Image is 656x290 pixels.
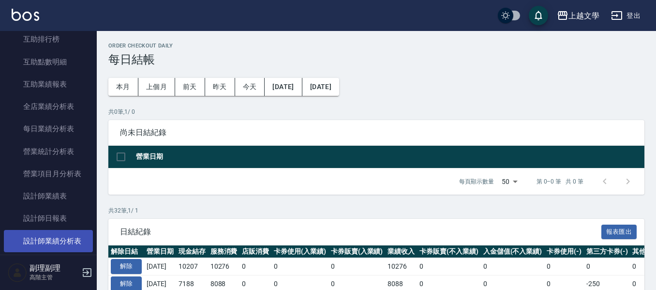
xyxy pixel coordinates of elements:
a: 設計師日報表 [4,207,93,229]
img: Person [8,263,27,282]
td: 0 [584,258,630,275]
button: 解除 [111,259,142,274]
td: 0 [481,258,545,275]
td: 0 [417,258,481,275]
button: 昨天 [205,78,235,96]
th: 服務消費 [208,245,240,258]
td: [DATE] [144,258,176,275]
a: 全店業績分析表 [4,95,93,118]
a: 每日業績分析表 [4,118,93,140]
th: 卡券使用(入業績) [271,245,328,258]
button: save [529,6,548,25]
td: 0 [239,258,271,275]
th: 店販消費 [239,245,271,258]
p: 每頁顯示數量 [459,177,494,186]
th: 卡券販賣(不入業績) [417,245,481,258]
a: 設計師業績月報表 [4,252,93,275]
th: 入金儲值(不入業績) [481,245,545,258]
a: 互助排行榜 [4,28,93,50]
th: 業績收入 [385,245,417,258]
th: 現金結存 [176,245,208,258]
button: [DATE] [302,78,339,96]
h3: 每日結帳 [108,53,644,66]
td: 0 [328,258,386,275]
td: 0 [544,258,584,275]
a: 設計師業績表 [4,185,93,207]
td: 10276 [385,258,417,275]
div: 50 [498,168,521,195]
td: 10276 [208,258,240,275]
p: 共 32 筆, 1 / 1 [108,206,644,215]
button: 前天 [175,78,205,96]
a: 設計師業績分析表 [4,230,93,252]
h5: 副理副理 [30,263,79,273]
th: 第三方卡券(-) [584,245,630,258]
p: 共 0 筆, 1 / 0 [108,107,644,116]
th: 卡券販賣(入業績) [328,245,386,258]
td: 0 [271,258,328,275]
th: 解除日結 [108,245,144,258]
span: 日結紀錄 [120,227,601,237]
button: 上越文學 [553,6,603,26]
td: 10207 [176,258,208,275]
button: 本月 [108,78,138,96]
div: 上越文學 [568,10,599,22]
span: 尚未日結紀錄 [120,128,633,137]
a: 營業統計分析表 [4,140,93,163]
h2: Order checkout daily [108,43,644,49]
th: 卡券使用(-) [544,245,584,258]
a: 互助業績報表 [4,73,93,95]
a: 報表匯出 [601,227,637,236]
p: 高階主管 [30,273,79,282]
button: 上個月 [138,78,175,96]
th: 營業日期 [144,245,176,258]
button: 今天 [235,78,265,96]
p: 第 0–0 筆 共 0 筆 [537,177,583,186]
th: 營業日期 [134,146,644,168]
button: 登出 [607,7,644,25]
button: 報表匯出 [601,225,637,240]
img: Logo [12,9,39,21]
a: 互助點數明細 [4,51,93,73]
button: [DATE] [265,78,302,96]
a: 營業項目月分析表 [4,163,93,185]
